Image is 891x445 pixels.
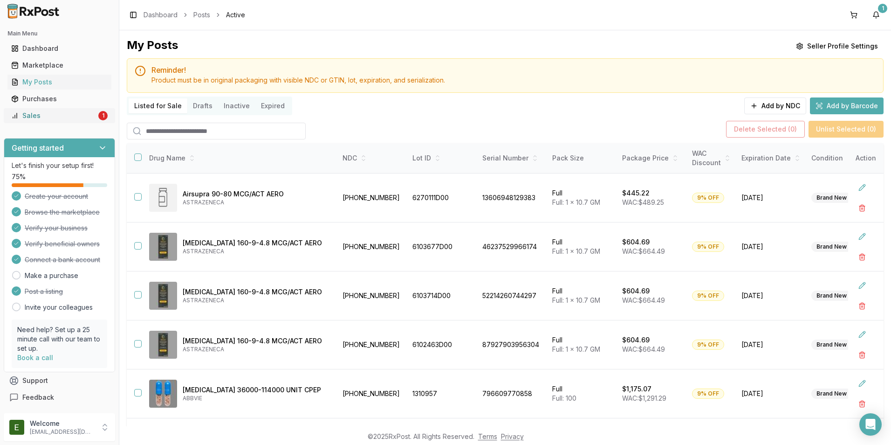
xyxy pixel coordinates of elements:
[622,286,650,296] p: $604.69
[741,193,800,202] span: [DATE]
[149,380,177,408] img: Creon 36000-114000 UNIT CPEP
[806,143,876,174] th: Condition
[4,41,115,56] button: Dashboard
[477,369,547,418] td: 796609770858
[501,432,524,440] a: Privacy
[218,98,255,113] button: Inactive
[477,271,547,320] td: 52214260744297
[25,223,88,233] span: Verify your business
[149,331,177,359] img: Breztri Aerosphere 160-9-4.8 MCG/ACT AERO
[407,369,477,418] td: 1310957
[854,277,870,294] button: Edit
[552,296,600,304] span: Full: 1 x 10.7 GM
[151,76,876,85] div: Product must be in original packaging with visible NDC or GTIN, lot, expiration, and serialization.
[11,44,108,53] div: Dashboard
[692,291,724,301] div: 9% OFF
[30,428,95,436] p: [EMAIL_ADDRESS][DOMAIN_NAME]
[547,222,617,271] td: Full
[25,192,88,201] span: Create your account
[255,98,290,113] button: Expired
[25,303,93,312] a: Invite your colleagues
[11,77,108,87] div: My Posts
[552,198,600,206] span: Full: 1 x 10.7 GM
[149,282,177,310] img: Breztri Aerosphere 160-9-4.8 MCG/ACT AERO
[183,336,329,346] p: [MEDICAL_DATA] 160-9-4.8 MCG/ACT AERO
[9,420,24,435] img: User avatar
[12,161,107,170] p: Let's finish your setup first!
[622,384,651,394] p: $1,175.07
[11,111,96,120] div: Sales
[692,193,724,203] div: 9% OFF
[4,75,115,90] button: My Posts
[547,369,617,418] td: Full
[407,271,477,320] td: 6103714D00
[183,297,329,304] p: ASTRAZENECA
[854,396,870,412] button: Delete
[741,340,800,349] span: [DATE]
[4,91,115,106] button: Purchases
[811,389,852,399] div: Brand New
[854,375,870,392] button: Edit
[187,98,218,113] button: Drafts
[854,200,870,216] button: Delete
[869,7,884,22] button: 1
[622,394,666,402] span: WAC: $1,291.29
[12,142,64,153] h3: Getting started
[226,10,245,20] span: Active
[183,395,329,402] p: ABBVIE
[854,298,870,314] button: Delete
[183,189,329,199] p: Airsupra 90-80 MCG/ACT AERO
[4,372,115,389] button: Support
[7,90,111,107] a: Purchases
[552,247,600,255] span: Full: 1 x 10.7 GM
[622,198,664,206] span: WAC: $489.25
[17,354,53,362] a: Book a call
[744,97,806,114] button: Add by NDC
[692,340,724,350] div: 9% OFF
[622,296,665,304] span: WAC: $664.49
[183,199,329,206] p: ASTRAZENECA
[412,153,471,163] div: Lot ID
[622,237,650,247] p: $604.69
[7,30,111,37] h2: Main Menu
[4,108,115,123] button: Sales1
[151,66,876,74] h5: Reminder!
[811,340,852,350] div: Brand New
[547,143,617,174] th: Pack Size
[622,188,650,198] p: $445.22
[7,74,111,90] a: My Posts
[149,184,177,212] img: Airsupra 90-80 MCG/ACT AERO
[741,291,800,300] span: [DATE]
[25,271,78,280] a: Make a purchase
[7,40,111,57] a: Dashboard
[149,153,329,163] div: Drug Name
[622,153,681,163] div: Package Price
[854,228,870,245] button: Edit
[22,393,54,402] span: Feedback
[878,4,887,13] div: 1
[30,419,95,428] p: Welcome
[478,432,497,440] a: Terms
[622,345,665,353] span: WAC: $664.49
[407,222,477,271] td: 6103677D00
[790,38,884,55] button: Seller Profile Settings
[337,174,407,222] td: [PHONE_NUMBER]
[407,174,477,222] td: 6270111D00
[811,242,852,252] div: Brand New
[4,389,115,406] button: Feedback
[183,385,329,395] p: [MEDICAL_DATA] 36000-114000 UNIT CPEP
[11,94,108,104] div: Purchases
[854,347,870,363] button: Delete
[337,222,407,271] td: [PHONE_NUMBER]
[7,107,111,124] a: Sales1
[477,320,547,369] td: 87927903956304
[98,111,108,120] div: 1
[144,10,178,20] a: Dashboard
[183,346,329,353] p: ASTRAZENECA
[848,143,884,174] th: Action
[477,174,547,222] td: 13606948129383
[337,271,407,320] td: [PHONE_NUMBER]
[12,172,26,181] span: 75 %
[129,98,187,113] button: Listed for Sale
[337,320,407,369] td: [PHONE_NUMBER]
